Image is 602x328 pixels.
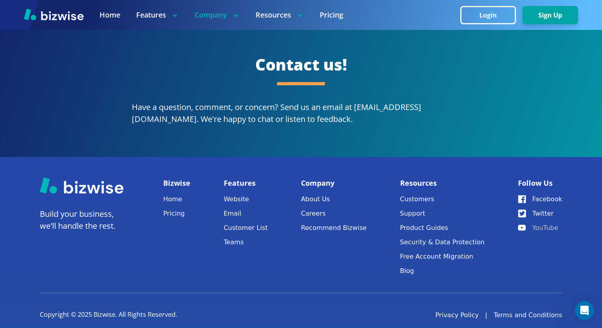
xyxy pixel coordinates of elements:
[224,222,268,234] a: Customer List
[320,10,343,20] a: Pricing
[518,210,526,218] img: Twitter Icon
[301,194,367,205] a: About Us
[494,310,562,320] a: Terms and Conditions
[400,237,485,248] a: Security & Data Protection
[163,177,190,189] p: Bizwise
[435,310,479,320] a: Privacy Policy
[400,251,485,262] a: Free Account Migration
[24,8,84,20] img: Bizwise Logo
[400,208,485,219] button: Support
[518,177,562,189] p: Follow Us
[575,301,594,320] iframe: Intercom live chat
[400,265,485,277] a: Blog
[224,177,268,189] p: Features
[224,208,268,219] a: Email
[136,10,179,20] p: Features
[256,10,304,20] p: Resources
[522,6,578,24] button: Sign Up
[224,237,268,248] a: Teams
[400,177,485,189] p: Resources
[301,222,367,234] a: Recommend Bizwise
[518,225,526,230] img: YouTube Icon
[460,6,516,24] button: Login
[163,208,190,219] a: Pricing
[460,12,522,19] a: Login
[400,194,485,205] a: Customers
[518,222,562,234] a: YouTube
[522,12,578,19] a: Sign Up
[40,177,123,194] img: Bizwise Logo
[301,177,367,189] p: Company
[100,10,120,20] a: Home
[40,208,123,232] p: Build your business, we'll handle the rest.
[400,222,485,234] a: Product Guides
[163,194,190,205] a: Home
[24,54,578,75] h2: Contact us!
[224,194,268,205] a: Website
[132,101,470,125] p: Have a question, comment, or concern? Send us an email at [EMAIL_ADDRESS][DOMAIN_NAME]. We're hap...
[518,208,562,219] a: Twitter
[195,10,240,20] p: Company
[518,195,526,203] img: Facebook Icon
[301,208,367,219] a: Careers
[40,310,177,319] p: Copyright © 2025 Bizwise. All Rights Reserved.
[485,310,487,320] div: |
[518,194,562,205] a: Facebook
